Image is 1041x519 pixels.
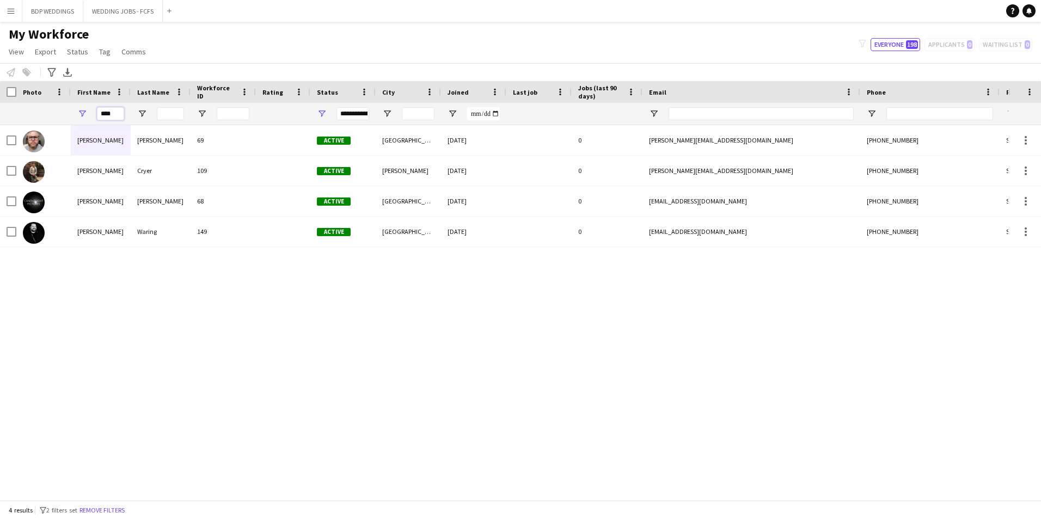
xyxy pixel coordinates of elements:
[23,88,41,96] span: Photo
[197,84,236,100] span: Workforce ID
[121,47,146,57] span: Comms
[131,156,191,186] div: Cryer
[262,88,283,96] span: Rating
[77,504,127,516] button: Remove filters
[317,88,338,96] span: Status
[131,217,191,246] div: Waring
[191,217,256,246] div: 149
[572,186,642,216] div: 0
[23,191,45,213] img: Paul Duffy-McLeish
[317,109,327,119] button: Open Filter Menu
[448,109,457,119] button: Open Filter Menu
[61,66,74,79] app-action-btn: Export XLSX
[578,84,623,100] span: Jobs (last 90 days)
[867,109,877,119] button: Open Filter Menu
[95,45,115,59] a: Tag
[642,217,860,246] div: [EMAIL_ADDRESS][DOMAIN_NAME]
[157,107,184,120] input: Last Name Filter Input
[649,109,659,119] button: Open Filter Menu
[441,125,506,155] div: [DATE]
[317,167,351,175] span: Active
[467,107,500,120] input: Joined Filter Input
[23,222,45,244] img: Paul Waring
[45,66,58,79] app-action-btn: Advanced filters
[63,45,93,59] a: Status
[71,156,131,186] div: [PERSON_NAME]
[131,125,191,155] div: [PERSON_NAME]
[1006,109,1016,119] button: Open Filter Menu
[441,217,506,246] div: [DATE]
[191,186,256,216] div: 68
[382,109,392,119] button: Open Filter Menu
[317,228,351,236] span: Active
[867,88,886,96] span: Phone
[871,38,920,51] button: Everyone198
[71,217,131,246] div: [PERSON_NAME]
[71,186,131,216] div: [PERSON_NAME]
[317,137,351,145] span: Active
[669,107,854,120] input: Email Filter Input
[649,88,666,96] span: Email
[441,186,506,216] div: [DATE]
[886,107,993,120] input: Phone Filter Input
[131,186,191,216] div: [PERSON_NAME]
[860,186,1000,216] div: [PHONE_NUMBER]
[860,125,1000,155] div: [PHONE_NUMBER]
[860,217,1000,246] div: [PHONE_NUMBER]
[197,109,207,119] button: Open Filter Menu
[217,107,249,120] input: Workforce ID Filter Input
[30,45,60,59] a: Export
[71,125,131,155] div: [PERSON_NAME]
[376,217,441,246] div: [GEOGRAPHIC_DATA]
[83,1,163,22] button: WEDDING JOBS - FCFS
[46,506,77,514] span: 2 filters set
[77,88,111,96] span: First Name
[1006,88,1028,96] span: Profile
[77,109,87,119] button: Open Filter Menu
[642,186,860,216] div: [EMAIL_ADDRESS][DOMAIN_NAME]
[191,125,256,155] div: 69
[97,107,124,120] input: First Name Filter Input
[402,107,434,120] input: City Filter Input
[382,88,395,96] span: City
[4,45,28,59] a: View
[441,156,506,186] div: [DATE]
[67,47,88,57] span: Status
[860,156,1000,186] div: [PHONE_NUMBER]
[376,156,441,186] div: [PERSON_NAME]
[35,47,56,57] span: Export
[23,161,45,183] img: Paul Cryer
[642,125,860,155] div: [PERSON_NAME][EMAIL_ADDRESS][DOMAIN_NAME]
[137,88,169,96] span: Last Name
[448,88,469,96] span: Joined
[9,47,24,57] span: View
[117,45,150,59] a: Comms
[9,26,89,42] span: My Workforce
[376,125,441,155] div: [GEOGRAPHIC_DATA]
[572,217,642,246] div: 0
[376,186,441,216] div: [GEOGRAPHIC_DATA]
[191,156,256,186] div: 109
[99,47,111,57] span: Tag
[317,197,351,206] span: Active
[642,156,860,186] div: [PERSON_NAME][EMAIL_ADDRESS][DOMAIN_NAME]
[22,1,83,22] button: BDP WEDDINGS
[137,109,147,119] button: Open Filter Menu
[906,40,918,49] span: 198
[23,131,45,152] img: Paul Casey
[572,156,642,186] div: 0
[513,88,537,96] span: Last job
[572,125,642,155] div: 0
